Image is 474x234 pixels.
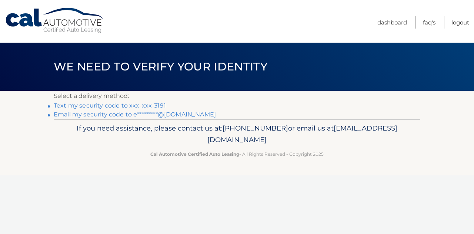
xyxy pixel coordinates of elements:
[54,111,216,118] a: Email my security code to e*********@[DOMAIN_NAME]
[150,151,239,157] strong: Cal Automotive Certified Auto Leasing
[54,91,420,101] p: Select a delivery method:
[5,7,105,34] a: Cal Automotive
[451,16,469,29] a: Logout
[54,60,267,73] span: We need to verify your identity
[423,16,435,29] a: FAQ's
[59,150,415,158] p: - All Rights Reserved - Copyright 2025
[54,102,166,109] a: Text my security code to xxx-xxx-3191
[223,124,288,132] span: [PHONE_NUMBER]
[377,16,407,29] a: Dashboard
[59,122,415,146] p: If you need assistance, please contact us at: or email us at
